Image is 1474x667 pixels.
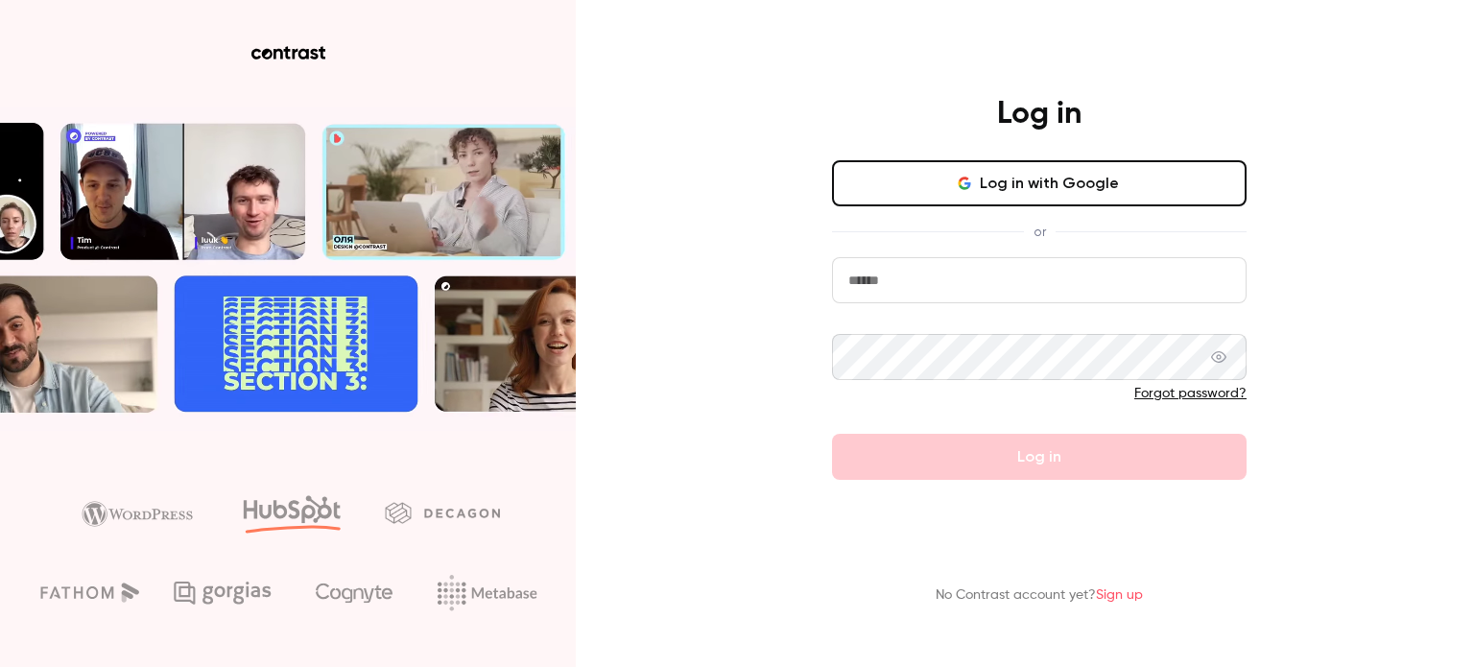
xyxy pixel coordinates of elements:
[385,502,500,523] img: decagon
[832,160,1247,206] button: Log in with Google
[1024,222,1056,242] span: or
[997,95,1082,133] h4: Log in
[936,585,1143,606] p: No Contrast account yet?
[1134,387,1247,400] a: Forgot password?
[1096,588,1143,602] a: Sign up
